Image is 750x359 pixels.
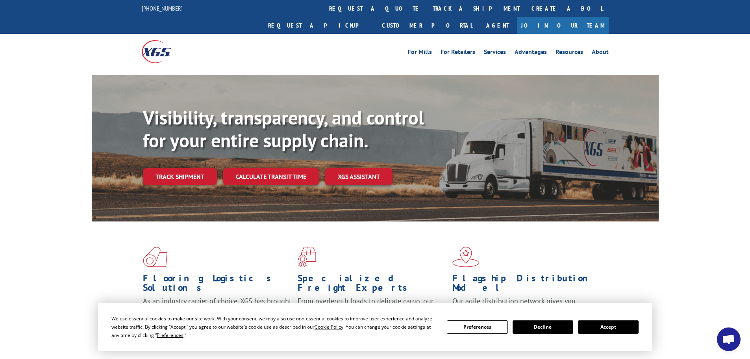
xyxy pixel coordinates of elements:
[517,17,609,34] a: Join Our Team
[452,273,601,296] h1: Flagship Distribution Model
[157,332,183,339] span: Preferences
[143,105,424,153] b: Visibility, transparency, and control for your entire supply chain.
[484,49,506,58] a: Services
[315,324,343,330] span: Cookie Policy
[592,49,609,58] a: About
[143,168,217,185] a: Track shipment
[441,49,475,58] a: For Retailers
[513,320,573,334] button: Decline
[143,296,291,324] span: As an industry carrier of choice, XGS has brought innovation and dedication to flooring logistics...
[447,320,507,334] button: Preferences
[98,303,652,351] div: Cookie Consent Prompt
[556,49,583,58] a: Resources
[325,168,393,185] a: XGS ASSISTANT
[376,17,478,34] a: Customer Portal
[142,4,183,12] a: [PHONE_NUMBER]
[143,273,292,296] h1: Flooring Logistics Solutions
[298,247,316,267] img: xgs-icon-focused-on-flooring-red
[223,168,319,185] a: Calculate transit time
[143,247,167,267] img: xgs-icon-total-supply-chain-intelligence-red
[452,247,480,267] img: xgs-icon-flagship-distribution-model-red
[298,273,446,296] h1: Specialized Freight Experts
[298,296,446,331] p: From overlength loads to delicate cargo, our experienced staff knows the best way to move your fr...
[578,320,639,334] button: Accept
[408,49,432,58] a: For Mills
[452,296,597,315] span: Our agile distribution network gives you nationwide inventory management on demand.
[111,314,437,339] div: We use essential cookies to make our site work. With your consent, we may also use non-essential ...
[515,49,547,58] a: Advantages
[717,327,741,351] div: Open chat
[262,17,376,34] a: Request a pickup
[478,17,517,34] a: Agent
